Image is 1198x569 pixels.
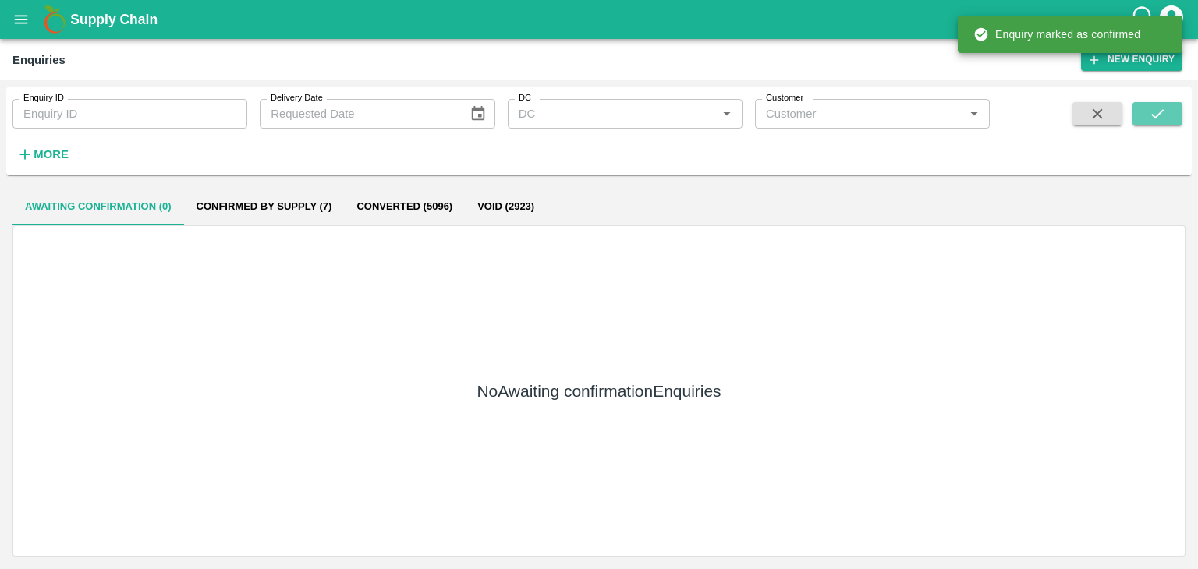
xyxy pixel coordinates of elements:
[964,104,984,124] button: Open
[34,148,69,161] strong: More
[12,141,73,168] button: More
[760,104,959,124] input: Customer
[477,380,721,402] h5: No Awaiting confirmation Enquiries
[70,9,1130,30] a: Supply Chain
[717,104,737,124] button: Open
[23,92,64,104] label: Enquiry ID
[12,188,184,225] button: Awaiting confirmation (0)
[463,99,493,129] button: Choose date
[766,92,803,104] label: Customer
[1081,48,1182,71] button: New Enquiry
[39,4,70,35] img: logo
[12,50,66,70] div: Enquiries
[512,104,712,124] input: DC
[260,99,457,129] input: Requested Date
[12,99,247,129] input: Enquiry ID
[973,20,1140,48] div: Enquiry marked as confirmed
[184,188,345,225] button: Confirmed by supply (7)
[344,188,465,225] button: Converted (5096)
[519,92,531,104] label: DC
[271,92,323,104] label: Delivery Date
[1157,3,1186,36] div: account of current user
[3,2,39,37] button: open drawer
[465,188,547,225] button: Void (2923)
[1130,5,1157,34] div: customer-support
[70,12,158,27] b: Supply Chain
